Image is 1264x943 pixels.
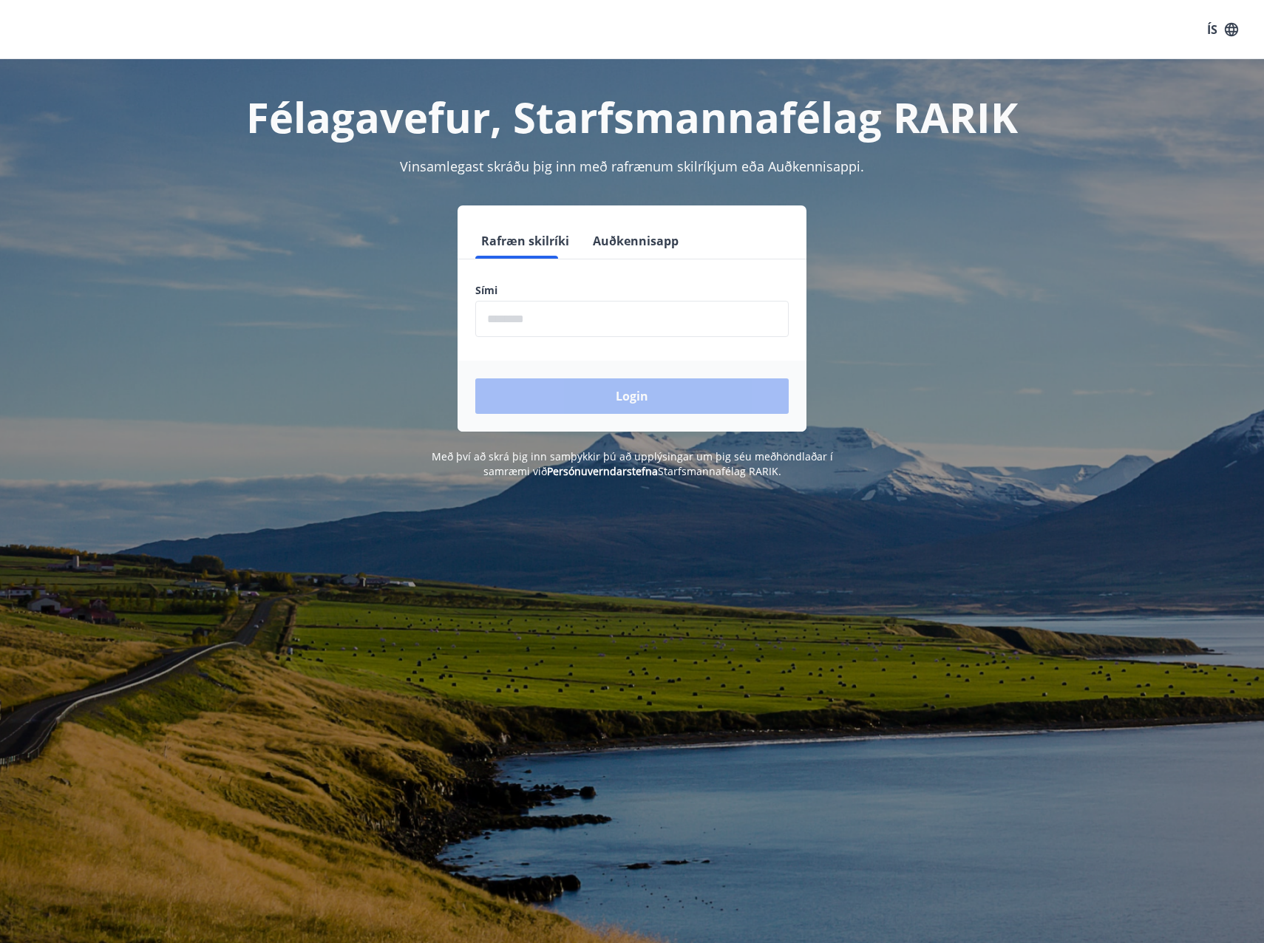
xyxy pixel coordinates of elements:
button: ÍS [1199,16,1246,43]
h1: Félagavefur, Starfsmannafélag RARIK [118,89,1146,145]
button: Rafræn skilríki [475,223,575,259]
a: Persónuverndarstefna [547,464,658,478]
button: Auðkennisapp [587,223,684,259]
label: Sími [475,283,789,298]
span: Með því að skrá þig inn samþykkir þú að upplýsingar um þig séu meðhöndlaðar í samræmi við Starfsm... [432,449,833,478]
span: Vinsamlegast skráðu þig inn með rafrænum skilríkjum eða Auðkennisappi. [400,157,864,175]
